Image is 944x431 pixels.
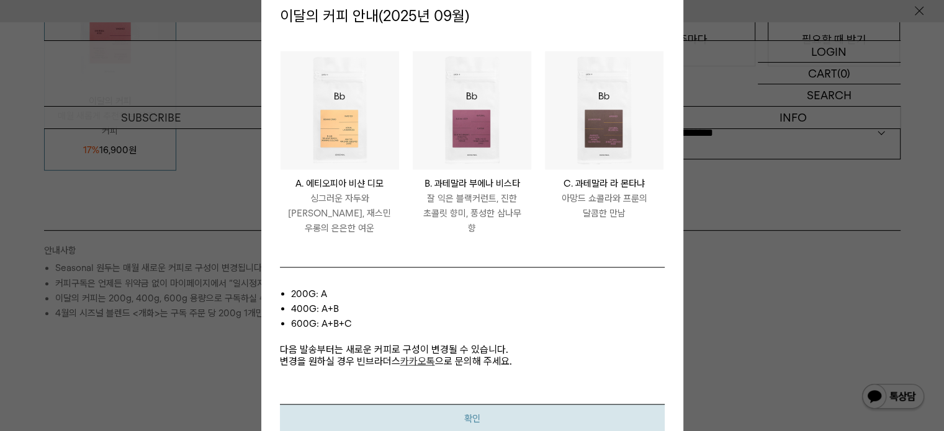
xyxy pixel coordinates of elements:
a: 카카오톡 [400,355,435,367]
img: #285 [281,51,399,170]
img: #285 [413,51,531,170]
li: 200g: A [291,287,665,301]
li: 600g: A+B+C [291,316,665,331]
p: 잘 익은 블랙커런트, 진한 초콜릿 향미, 풍성한 삼나무 향 [413,191,531,236]
p: C. 과테말라 라 몬타냐 [545,176,663,191]
img: #285 [545,51,663,170]
p: 싱그러운 자두와 [PERSON_NAME], 재스민 우롱의 은은한 여운 [281,191,399,236]
p: 다음 발송부터는 새로운 커피로 구성이 변경될 수 있습니다. 변경을 원하실 경우 빈브라더스 으로 문의해 주세요. [280,331,665,367]
p: 아망드 쇼콜라와 프룬의 달콤한 만남 [545,191,663,221]
li: 400g: A+B [291,301,665,316]
p: A. 에티오피아 비샨 디모 [281,176,399,191]
p: B. 과테말라 부에나 비스타 [413,176,531,191]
